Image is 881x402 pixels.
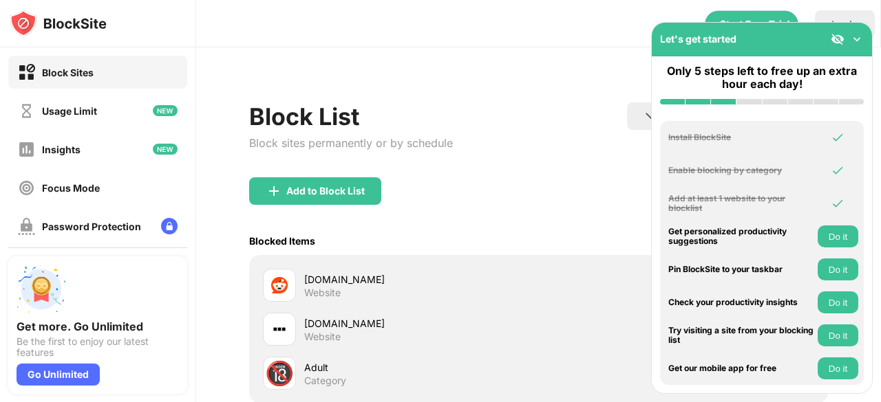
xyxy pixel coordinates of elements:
div: Focus Mode [42,182,100,194]
img: block-on.svg [18,64,35,81]
div: Pin BlockSite to your taskbar [668,265,814,274]
div: Try visiting a site from your blocking list [668,326,814,346]
div: Be the first to enjoy our latest features [17,336,179,358]
img: omni-check.svg [831,131,845,144]
img: favicons [271,277,288,293]
div: Let's get started [660,33,736,45]
button: Do it [818,291,858,313]
img: omni-check.svg [831,164,845,177]
img: insights-off.svg [18,141,35,158]
div: Website [304,287,341,299]
img: favicons [271,321,288,337]
div: Add to Block List [286,186,365,197]
div: 🔞 [265,359,294,388]
div: Install BlockSite [668,133,814,142]
div: Category [304,375,346,387]
div: [DOMAIN_NAME] [304,316,539,331]
img: omni-check.svg [831,197,845,210]
div: [DOMAIN_NAME] [304,272,539,287]
button: Do it [818,357,858,379]
div: Website [304,331,341,343]
div: Block sites permanently or by schedule [249,136,453,150]
img: lock-menu.svg [161,218,178,234]
div: Blocked Items [249,235,315,247]
div: Go Unlimited [17,364,100,386]
div: Adult [304,360,539,375]
div: Block List [249,102,453,131]
div: Login [831,19,858,30]
img: logo-blocksite.svg [10,10,107,37]
img: push-unlimited.svg [17,265,66,314]
img: omni-setup-toggle.svg [850,32,864,46]
div: Check your productivity insights [668,298,814,307]
img: focus-off.svg [18,179,35,197]
div: animation [705,10,798,38]
div: Usage Limit [42,105,97,117]
div: Password Protection [42,221,141,232]
div: Block Sites [42,67,94,78]
div: Get personalized productivity suggestions [668,227,814,247]
img: password-protection-off.svg [18,218,35,235]
div: Insights [42,144,81,155]
div: Get more. Go Unlimited [17,320,179,333]
div: Enable blocking by category [668,166,814,175]
div: Add at least 1 website to your blocklist [668,194,814,214]
button: Do it [818,225,858,247]
div: Get our mobile app for free [668,364,814,373]
div: Only 5 steps left to free up an extra hour each day! [660,65,864,91]
img: time-usage-off.svg [18,102,35,120]
button: Do it [818,324,858,346]
button: Do it [818,258,858,280]
img: new-icon.svg [153,144,178,155]
img: eye-not-visible.svg [831,32,845,46]
img: new-icon.svg [153,105,178,116]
